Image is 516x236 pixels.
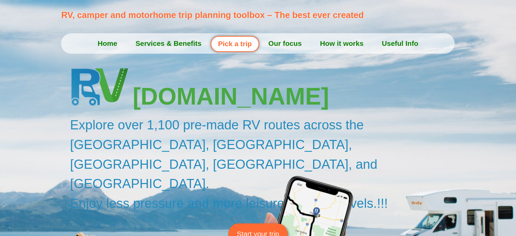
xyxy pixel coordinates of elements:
[61,8,458,21] p: RV, camper and motorhome trip planning toolbox – The best ever created
[61,35,455,52] nav: Menu
[89,35,127,52] a: Home
[259,35,311,52] a: Our focus
[133,85,458,108] h3: [DOMAIN_NAME]
[127,35,211,52] a: Services & Benefits
[70,115,458,213] h2: Explore over 1,100 pre-made RV routes across the [GEOGRAPHIC_DATA], [GEOGRAPHIC_DATA], [GEOGRAPHI...
[211,36,259,52] a: Pick a trip
[311,35,372,52] a: How it works
[373,35,427,52] a: Useful Info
